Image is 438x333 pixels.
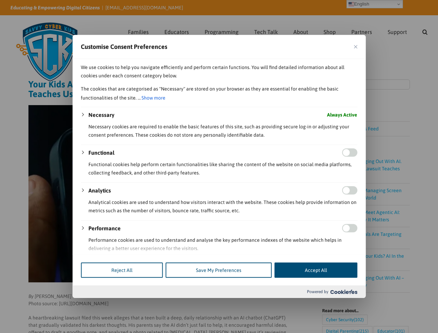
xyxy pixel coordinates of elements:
button: Reject All [81,263,163,278]
input: Enable Performance [342,224,357,232]
button: Accept All [274,263,357,278]
p: Functional cookies help perform certain functionalities like sharing the content of the website o... [88,160,357,177]
button: Functional [88,148,114,157]
button: Necessary [88,111,114,119]
input: Enable Functional [342,148,357,157]
button: Performance [88,224,121,232]
p: We use cookies to help you navigate efficiently and perform certain functions. You will find deta... [81,63,357,80]
span: Always Active [327,111,357,119]
img: Cookieyes logo [330,290,357,294]
div: Powered by [72,285,366,298]
p: Performance cookies are used to understand and analyse the key performance indexes of the website... [88,236,357,253]
span: Customise Consent Preferences [81,43,167,51]
button: Analytics [88,186,111,195]
input: Enable Analytics [342,186,357,195]
img: Close [354,45,357,49]
p: The cookies that are categorised as "Necessary" are stored on your browser as they are essential ... [81,85,357,103]
button: Show more [141,93,166,103]
p: Analytical cookies are used to understand how visitors interact with the website. These cookies h... [88,198,357,215]
p: Necessary cookies are required to enable the basic features of this site, such as providing secur... [88,122,357,139]
button: Save My Preferences [165,263,272,278]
